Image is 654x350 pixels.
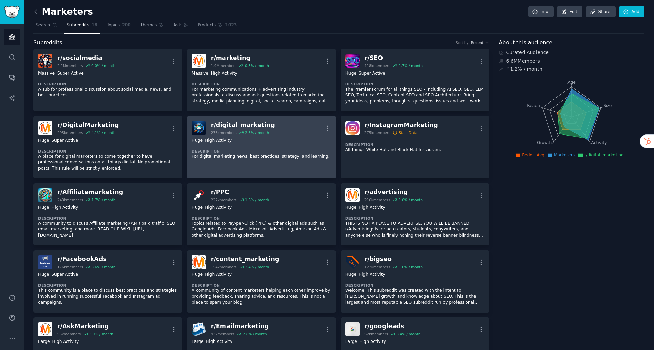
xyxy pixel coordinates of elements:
[138,20,167,34] a: Themes
[554,153,575,157] span: Marketers
[51,205,78,211] div: High Activity
[345,339,357,345] div: Large
[192,54,206,68] img: marketing
[38,82,177,86] dt: Description
[359,70,385,77] div: Super Active
[192,283,331,288] dt: Description
[527,103,540,108] tspan: Reach
[364,54,423,62] div: r/ SEO
[38,54,52,68] img: socialmedia
[91,197,115,202] div: 1.7 % / month
[38,288,177,306] p: This community is a place to discuss best practices and strategies involved in running successful...
[345,142,485,147] dt: Description
[57,188,123,196] div: r/ Affiliatemarketing
[206,339,232,345] div: High Activity
[192,221,331,239] p: Topics related to Pay-per-Click (PPC) & other digital ads such as Google Ads, Facebook Ads, Micro...
[341,116,489,178] a: InstagramMarketingr/InstagramMarketing275kmembersStale DataDescriptionAll things White Hat and Bl...
[92,22,97,28] span: 18
[57,70,84,77] div: Super Active
[67,22,89,28] span: Subreddits
[173,22,181,28] span: Ask
[211,188,269,196] div: r/ PPC
[399,63,423,68] div: 1.7 % / month
[57,322,113,331] div: r/ AskMarketing
[192,188,206,202] img: PPC
[399,197,423,202] div: 1.0 % / month
[38,188,52,202] img: Affiliatemarketing
[341,183,489,245] a: advertisingr/advertising216kmembers1.0% / monthHugeHigh ActivityDescriptionTHIS IS NOT A PLACE TO...
[57,121,119,129] div: r/ DigitalMarketing
[192,149,331,154] dt: Description
[57,265,83,269] div: 176k members
[122,22,131,28] span: 200
[345,205,356,211] div: Huge
[211,265,237,269] div: 154k members
[192,216,331,221] dt: Description
[57,332,81,336] div: 95k members
[38,255,52,269] img: FacebookAds
[187,116,336,178] a: digital_marketingr/digital_marketing278kmembers2.3% / monthHugeHigh ActivityDescriptionFor digita...
[205,138,232,144] div: High Activity
[187,49,336,111] a: marketingr/marketing1.9Mmembers0.3% / monthMassiveHigh ActivityDescriptionFor marketing communica...
[364,188,423,196] div: r/ advertising
[33,20,60,34] a: Search
[586,6,615,18] a: Share
[192,205,203,211] div: Huge
[499,38,552,47] span: About this audience
[456,40,469,45] div: Sort by
[38,121,52,135] img: DigitalMarketing
[171,20,190,34] a: Ask
[91,63,115,68] div: 0.0 % / month
[364,322,421,331] div: r/ googleads
[205,205,232,211] div: High Activity
[192,86,331,105] p: For marketing communications + advertising industry professionals to discuss and ask questions re...
[499,58,645,65] div: 6.6M Members
[528,6,554,18] a: Info
[225,22,237,28] span: 1023
[345,54,360,68] img: SEO
[57,130,83,135] div: 295k members
[211,255,279,264] div: r/ content_marketing
[57,197,83,202] div: 243k members
[364,63,390,68] div: 418k members
[4,6,20,18] img: GummySearch logo
[205,272,232,278] div: High Activity
[364,121,438,129] div: r/ InstagramMarketing
[91,130,115,135] div: 4.1 % / month
[345,322,360,336] img: googleads
[345,188,360,202] img: advertising
[192,339,203,345] div: Large
[245,130,269,135] div: 2.3 % / month
[245,197,269,202] div: 1.6 % / month
[38,154,177,172] p: A place for digital marketers to come together to have professional conversations on all things d...
[399,265,423,269] div: 1.0 % / month
[91,265,115,269] div: 3.6 % / month
[341,250,489,313] a: bigseor/bigseo122kmembers1.0% / monthHugeHigh ActivityDescriptionWelcome! This subreddit was crea...
[33,49,182,111] a: socialmediar/socialmedia2.1Mmembers0.0% / monthMassiveSuper ActiveDescriptionA sub for profession...
[64,20,100,34] a: Subreddits18
[245,63,269,68] div: 0.3 % / month
[359,339,386,345] div: High Activity
[140,22,157,28] span: Themes
[364,130,390,135] div: 275k members
[619,6,644,18] a: Add
[38,339,50,345] div: Large
[192,138,203,144] div: Huge
[38,86,177,98] p: A sub for professional discussion about social media, news, and best practices.
[211,63,237,68] div: 1.9M members
[399,130,417,135] div: Stale Data
[38,149,177,154] dt: Description
[51,272,78,278] div: Super Active
[33,38,62,47] span: Subreddits
[57,255,115,264] div: r/ FacebookAds
[345,70,356,77] div: Huge
[38,205,49,211] div: Huge
[211,121,275,129] div: r/ digital_marketing
[33,6,93,17] h2: Marketers
[192,70,208,77] div: Massive
[345,255,360,269] img: bigseo
[38,272,49,278] div: Huge
[341,49,489,111] a: SEOr/SEO418kmembers1.7% / monthHugeSuper ActiveDescriptionThe Premier Forum for all things SEO - ...
[192,154,331,160] p: For digital marketing news, best practices, strategy, and learning.
[364,332,388,336] div: 52k members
